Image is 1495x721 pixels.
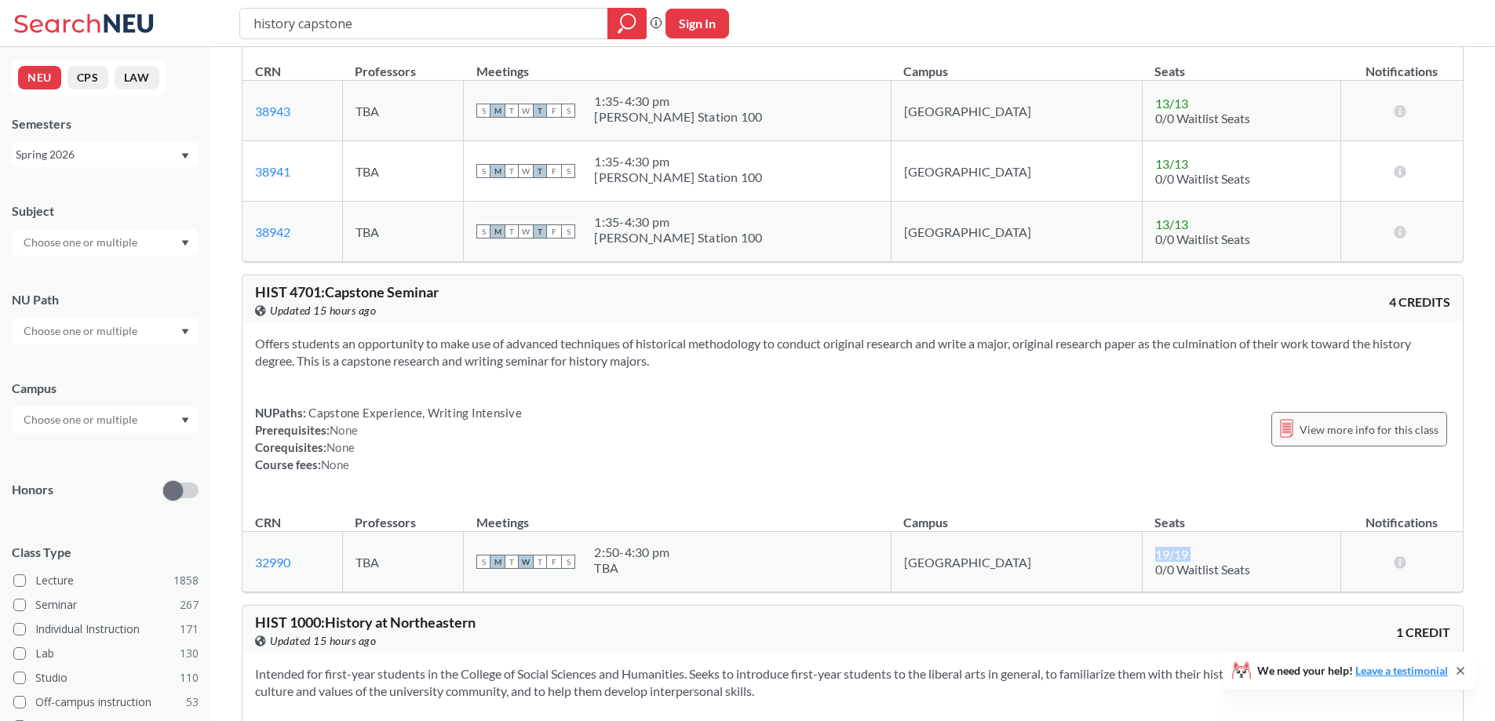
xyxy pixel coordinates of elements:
[12,115,199,133] div: Semesters
[255,404,522,473] div: NUPaths: Prerequisites: Corequisites: Course fees:
[476,104,490,118] span: S
[533,224,547,239] span: T
[342,202,463,262] td: TBA
[505,164,519,178] span: T
[270,632,376,650] span: Updated 15 hours ago
[181,153,189,159] svg: Dropdown arrow
[505,104,519,118] span: T
[1300,420,1438,439] span: View more info for this class
[1155,96,1188,111] span: 13 / 13
[18,66,61,89] button: NEU
[255,63,281,80] div: CRN
[173,572,199,589] span: 1858
[326,440,355,454] span: None
[1155,217,1188,231] span: 13 / 13
[342,141,463,202] td: TBA
[1155,111,1250,126] span: 0/0 Waitlist Seats
[180,669,199,686] span: 110
[490,555,505,569] span: M
[252,10,596,37] input: Class, professor, course number, "phrase"
[255,514,281,531] div: CRN
[180,621,199,638] span: 171
[490,224,505,239] span: M
[255,104,290,118] a: 38943
[891,47,1142,81] th: Campus
[594,544,669,560] div: 2:50 - 4:30 pm
[594,230,762,246] div: [PERSON_NAME] Station 100
[330,423,358,437] span: None
[533,104,547,118] span: T
[255,614,476,631] span: HIST 1000 : History at Northeastern
[607,8,647,39] div: magnifying glass
[594,214,762,230] div: 1:35 - 4:30 pm
[1257,665,1448,676] span: We need your help!
[16,146,180,163] div: Spring 2026
[181,329,189,335] svg: Dropdown arrow
[13,570,199,591] label: Lecture
[519,164,533,178] span: W
[1341,47,1464,81] th: Notifications
[1389,293,1450,311] span: 4 CREDITS
[561,555,575,569] span: S
[1155,171,1250,186] span: 0/0 Waitlist Seats
[594,93,762,109] div: 1:35 - 4:30 pm
[16,410,148,429] input: Choose one or multiple
[519,555,533,569] span: W
[342,81,463,141] td: TBA
[186,694,199,711] span: 53
[618,13,636,35] svg: magnifying glass
[180,645,199,662] span: 130
[13,668,199,688] label: Studio
[1396,624,1450,641] span: 1 CREDIT
[891,81,1142,141] td: [GEOGRAPHIC_DATA]
[505,224,519,239] span: T
[1355,664,1448,677] a: Leave a testimonial
[12,406,199,433] div: Dropdown arrow
[16,233,148,252] input: Choose one or multiple
[476,224,490,239] span: S
[16,322,148,340] input: Choose one or multiple
[12,318,199,344] div: Dropdown arrow
[270,302,376,319] span: Updated 15 hours ago
[665,9,729,38] button: Sign In
[505,555,519,569] span: T
[891,141,1142,202] td: [GEOGRAPHIC_DATA]
[181,240,189,246] svg: Dropdown arrow
[12,291,199,308] div: NU Path
[255,164,290,179] a: 38941
[342,532,463,592] td: TBA
[519,224,533,239] span: W
[12,142,199,167] div: Spring 2026Dropdown arrow
[891,498,1142,532] th: Campus
[533,164,547,178] span: T
[180,596,199,614] span: 267
[561,224,575,239] span: S
[476,164,490,178] span: S
[464,498,891,532] th: Meetings
[255,665,1450,700] section: Intended for first-year students in the College of Social Sciences and Humanities. Seeks to intro...
[255,335,1450,370] section: Offers students an opportunity to make use of advanced techniques of historical methodology to co...
[67,66,108,89] button: CPS
[181,417,189,424] svg: Dropdown arrow
[594,109,762,125] div: [PERSON_NAME] Station 100
[1142,47,1340,81] th: Seats
[891,532,1142,592] td: [GEOGRAPHIC_DATA]
[547,224,561,239] span: F
[1155,156,1188,171] span: 13 / 13
[594,560,669,576] div: TBA
[306,406,522,420] span: Capstone Experience, Writing Intensive
[594,169,762,185] div: [PERSON_NAME] Station 100
[891,202,1142,262] td: [GEOGRAPHIC_DATA]
[342,498,463,532] th: Professors
[464,47,891,81] th: Meetings
[12,229,199,256] div: Dropdown arrow
[561,104,575,118] span: S
[12,202,199,220] div: Subject
[490,164,505,178] span: M
[342,47,463,81] th: Professors
[1155,547,1188,562] span: 19 / 19
[13,595,199,615] label: Seminar
[255,555,290,570] a: 32990
[115,66,159,89] button: LAW
[1155,562,1250,577] span: 0/0 Waitlist Seats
